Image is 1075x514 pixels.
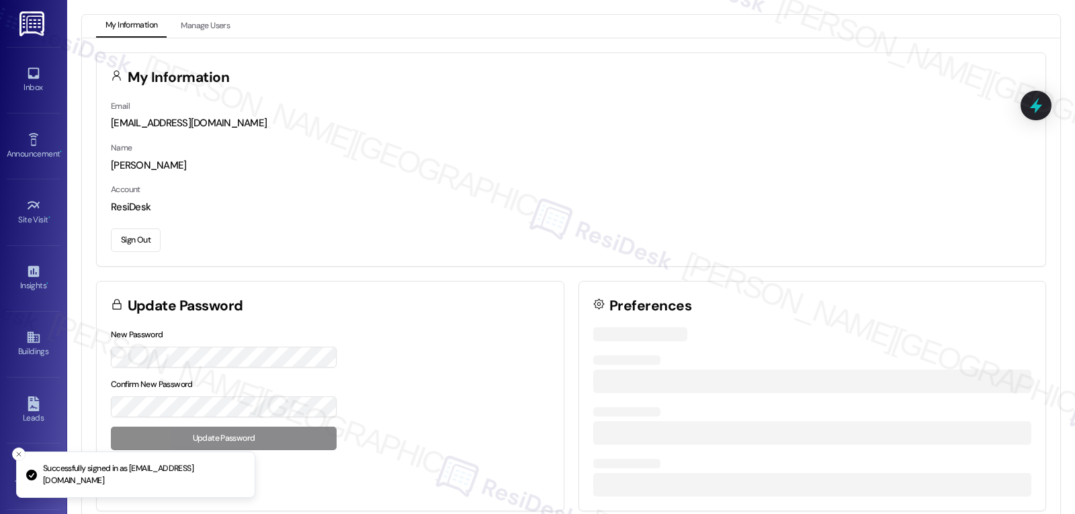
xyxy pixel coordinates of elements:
[7,62,60,98] a: Inbox
[48,213,50,222] span: •
[7,326,60,362] a: Buildings
[60,147,62,157] span: •
[111,200,1031,214] div: ResiDesk
[111,142,132,153] label: Name
[128,299,243,313] h3: Update Password
[7,392,60,429] a: Leads
[7,194,60,230] a: Site Visit •
[111,228,161,252] button: Sign Out
[111,159,1031,173] div: [PERSON_NAME]
[96,15,167,38] button: My Information
[111,184,140,195] label: Account
[111,379,193,390] label: Confirm New Password
[128,71,230,85] h3: My Information
[46,279,48,288] span: •
[111,329,163,340] label: New Password
[609,299,691,313] h3: Preferences
[111,116,1031,130] div: [EMAIL_ADDRESS][DOMAIN_NAME]
[7,458,60,495] a: Templates •
[19,11,47,36] img: ResiDesk Logo
[111,101,130,112] label: Email
[171,15,239,38] button: Manage Users
[43,463,244,486] p: Successfully signed in as [EMAIL_ADDRESS][DOMAIN_NAME]
[7,260,60,296] a: Insights •
[12,447,26,461] button: Close toast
